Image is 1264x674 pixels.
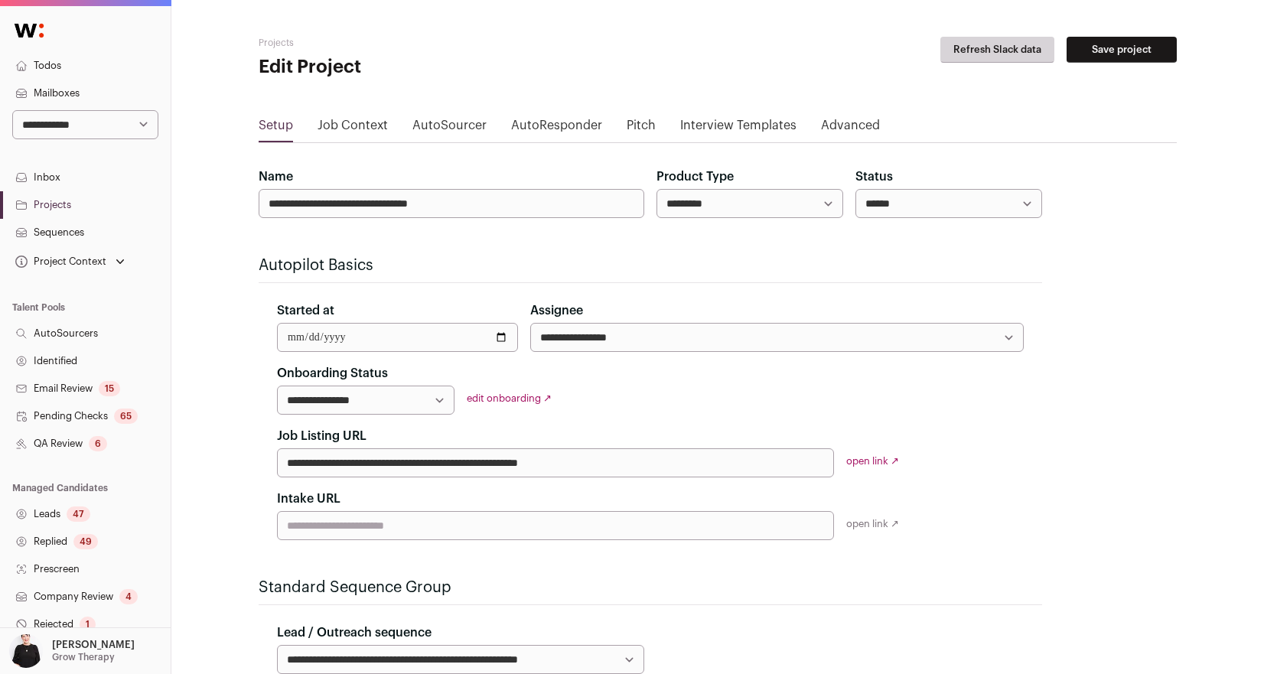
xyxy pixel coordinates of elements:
[259,37,565,49] h2: Projects
[846,456,899,466] a: open link ↗
[412,116,487,141] a: AutoSourcer
[855,168,893,186] label: Status
[277,364,388,383] label: Onboarding Status
[940,37,1054,63] button: Refresh Slack data
[1067,37,1177,63] button: Save project
[277,427,366,445] label: Job Listing URL
[52,651,115,663] p: Grow Therapy
[99,381,120,396] div: 15
[114,409,138,424] div: 65
[12,251,128,272] button: Open dropdown
[12,256,106,268] div: Project Context
[821,116,880,141] a: Advanced
[656,168,734,186] label: Product Type
[9,634,43,668] img: 9240684-medium_jpg
[73,534,98,549] div: 49
[318,116,388,141] a: Job Context
[530,301,583,320] label: Assignee
[259,255,1042,276] h2: Autopilot Basics
[6,634,138,668] button: Open dropdown
[277,301,334,320] label: Started at
[467,393,552,403] a: edit onboarding ↗
[259,577,1042,598] h2: Standard Sequence Group
[80,617,96,632] div: 1
[119,589,138,604] div: 4
[277,624,432,642] label: Lead / Outreach sequence
[67,506,90,522] div: 47
[511,116,602,141] a: AutoResponder
[259,116,293,141] a: Setup
[52,639,135,651] p: [PERSON_NAME]
[680,116,797,141] a: Interview Templates
[259,55,565,80] h1: Edit Project
[259,168,293,186] label: Name
[6,15,52,46] img: Wellfound
[627,116,656,141] a: Pitch
[277,490,340,508] label: Intake URL
[89,436,107,451] div: 6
